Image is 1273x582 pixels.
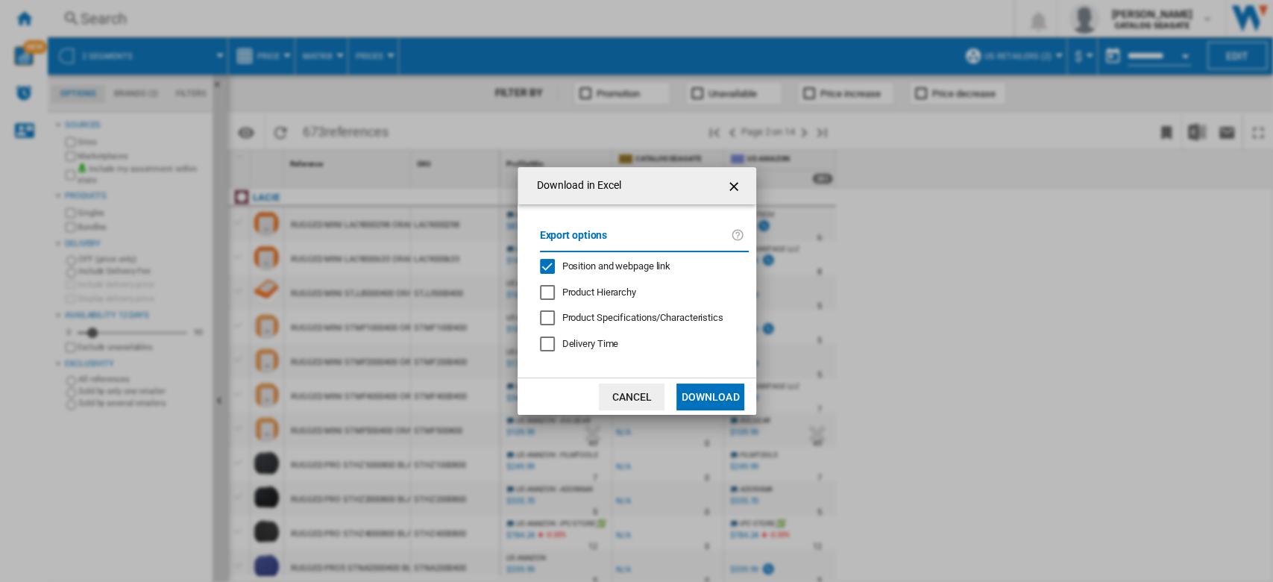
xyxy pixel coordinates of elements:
[720,171,750,201] button: getI18NText('BUTTONS.CLOSE_DIALOG')
[726,178,744,195] ng-md-icon: getI18NText('BUTTONS.CLOSE_DIALOG')
[562,287,636,298] span: Product Hierarchy
[562,338,619,349] span: Delivery Time
[540,337,749,351] md-checkbox: Delivery Time
[540,285,737,299] md-checkbox: Product Hierarchy
[562,311,723,325] div: Only applies to Category View
[599,384,664,410] button: Cancel
[562,260,671,272] span: Position and webpage link
[562,312,723,323] span: Product Specifications/Characteristics
[540,227,731,254] label: Export options
[540,260,737,274] md-checkbox: Position and webpage link
[676,384,744,410] button: Download
[529,178,622,193] h4: Download in Excel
